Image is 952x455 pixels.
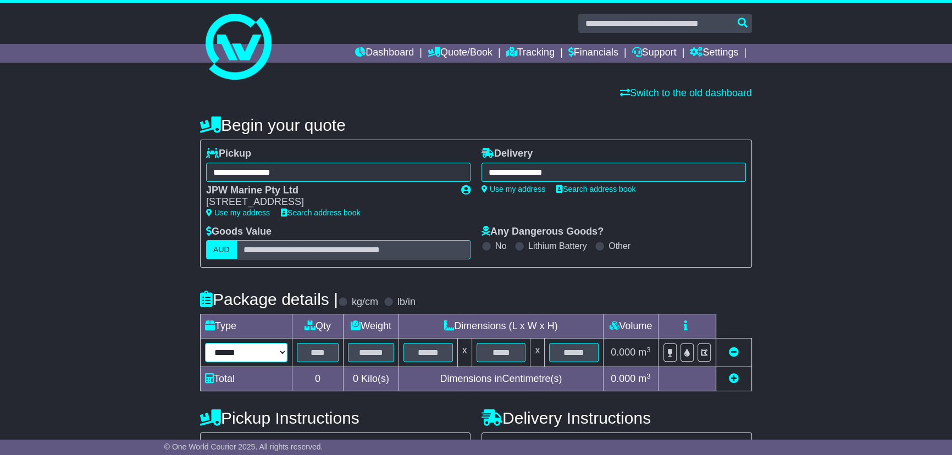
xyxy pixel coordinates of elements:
[620,87,752,98] a: Switch to the old dashboard
[611,347,635,358] span: 0.000
[481,409,752,427] h4: Delivery Instructions
[608,241,630,251] label: Other
[568,44,618,63] a: Financials
[206,240,237,259] label: AUD
[200,290,338,308] h4: Package details |
[292,314,344,339] td: Qty
[398,367,603,391] td: Dimensions in Centimetre(s)
[632,44,677,63] a: Support
[530,339,545,367] td: x
[495,241,506,251] label: No
[206,196,450,208] div: [STREET_ADDRESS]
[352,296,378,308] label: kg/cm
[206,226,272,238] label: Goods Value
[355,44,414,63] a: Dashboard
[528,241,587,251] label: Lithium Battery
[164,442,323,451] span: © One World Courier 2025. All rights reserved.
[729,373,739,384] a: Add new item
[206,208,270,217] a: Use my address
[646,346,651,354] sup: 3
[481,185,545,193] a: Use my address
[398,314,603,339] td: Dimensions (L x W x H)
[481,148,533,160] label: Delivery
[206,148,251,160] label: Pickup
[729,347,739,358] a: Remove this item
[481,226,604,238] label: Any Dangerous Goods?
[457,339,472,367] td: x
[603,314,658,339] td: Volume
[200,409,471,427] h4: Pickup Instructions
[397,296,416,308] label: lb/in
[206,185,450,197] div: JPW Marine Pty Ltd
[353,373,358,384] span: 0
[428,44,492,63] a: Quote/Book
[344,314,399,339] td: Weight
[201,314,292,339] td: Type
[638,373,651,384] span: m
[638,347,651,358] span: m
[611,373,635,384] span: 0.000
[690,44,738,63] a: Settings
[200,116,752,134] h4: Begin your quote
[556,185,635,193] a: Search address book
[292,367,344,391] td: 0
[281,208,360,217] a: Search address book
[506,44,555,63] a: Tracking
[344,367,399,391] td: Kilo(s)
[201,367,292,391] td: Total
[646,372,651,380] sup: 3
